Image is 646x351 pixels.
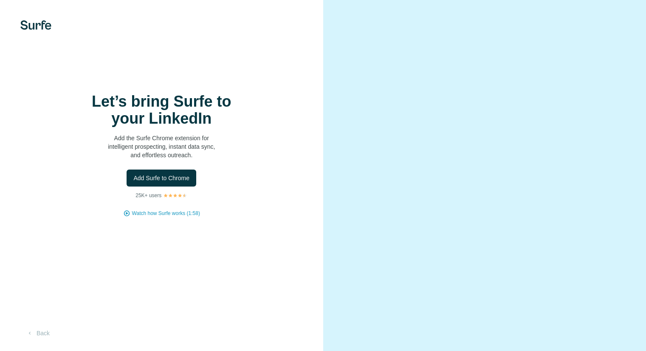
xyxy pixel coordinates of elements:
[76,93,246,127] h1: Let’s bring Surfe to your LinkedIn
[163,193,187,198] img: Rating Stars
[133,174,189,182] span: Add Surfe to Chrome
[20,20,51,30] img: Surfe's logo
[76,134,246,159] p: Add the Surfe Chrome extension for intelligent prospecting, instant data sync, and effortless out...
[135,192,161,199] p: 25K+ users
[132,209,200,217] button: Watch how Surfe works (1:58)
[127,170,196,187] button: Add Surfe to Chrome
[20,326,56,341] button: Back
